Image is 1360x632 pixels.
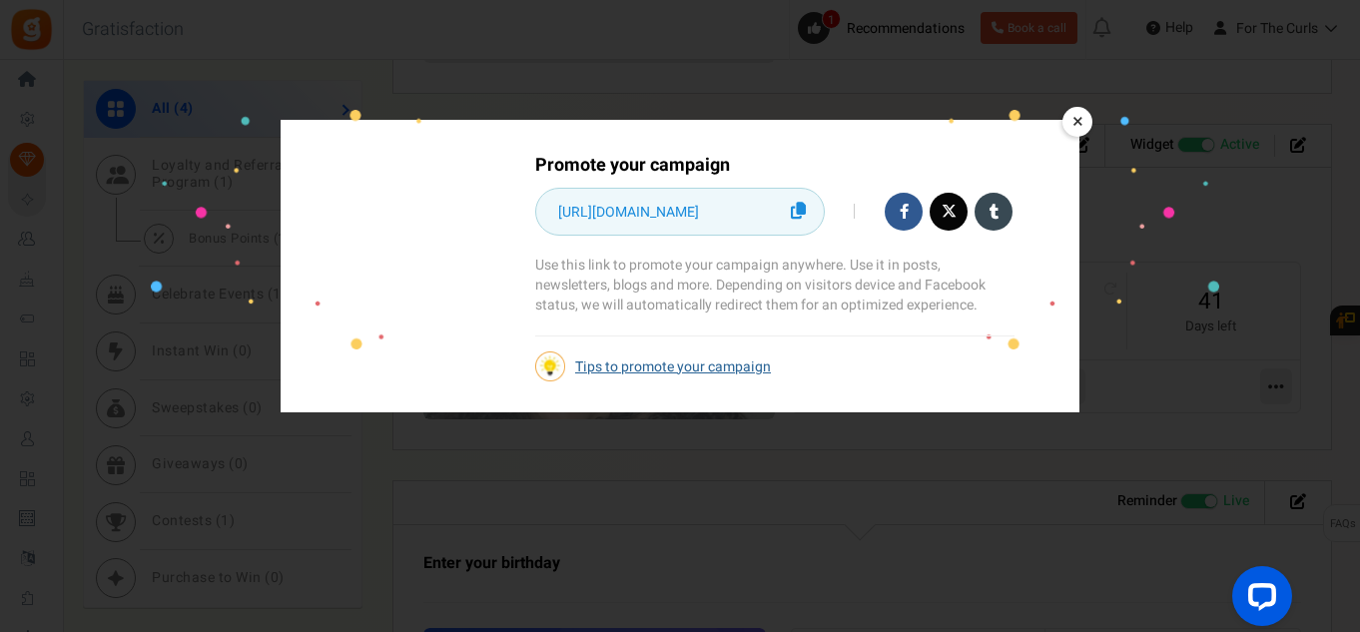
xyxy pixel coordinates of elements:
h4: Promote your campaign [535,155,1015,178]
a: Click to Copy [783,192,814,232]
img: Promote [206,206,491,413]
a: Tips to promote your campaign [575,356,771,377]
p: Use this link to promote your campaign anywhere. Use it in posts, newsletters, blogs and more. De... [535,256,1015,336]
a: × [1062,107,1092,137]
